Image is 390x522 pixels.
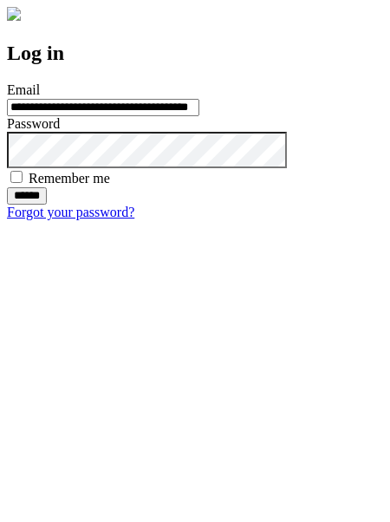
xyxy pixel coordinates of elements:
label: Password [7,116,60,131]
img: logo-4e3dc11c47720685a147b03b5a06dd966a58ff35d612b21f08c02c0306f2b779.png [7,7,21,21]
label: Email [7,82,40,97]
label: Remember me [29,171,110,186]
h2: Log in [7,42,383,65]
a: Forgot your password? [7,205,134,219]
